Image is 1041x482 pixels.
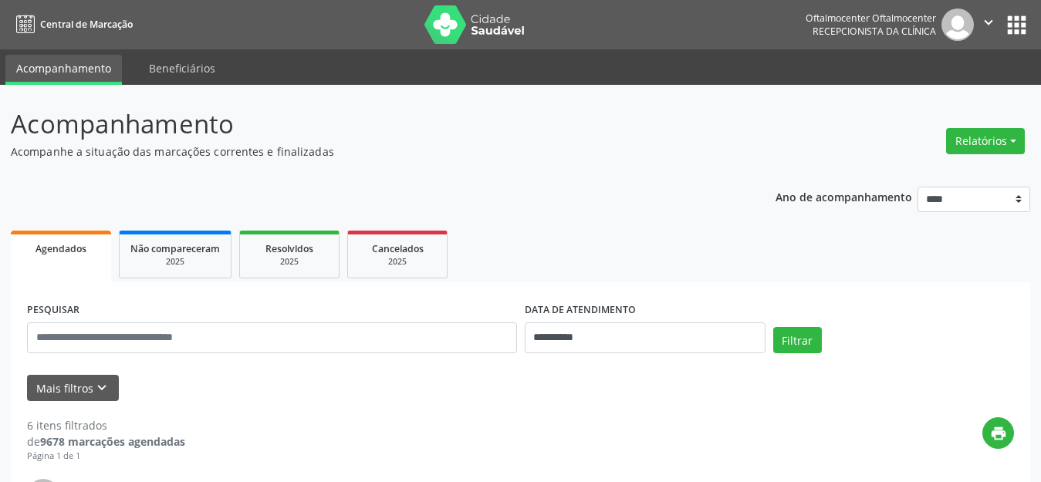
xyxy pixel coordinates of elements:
i: print [990,425,1007,442]
div: de [27,433,185,450]
i:  [980,14,997,31]
span: Cancelados [372,242,424,255]
button: Filtrar [773,327,822,353]
i: keyboard_arrow_down [93,379,110,396]
span: Não compareceram [130,242,220,255]
span: Central de Marcação [40,18,133,31]
span: Recepcionista da clínica [813,25,936,38]
button: apps [1003,12,1030,39]
p: Ano de acompanhamento [776,187,912,206]
button: Mais filtroskeyboard_arrow_down [27,375,119,402]
strong: 9678 marcações agendadas [40,434,185,449]
div: Página 1 de 1 [27,450,185,463]
div: 2025 [359,256,436,268]
label: DATA DE ATENDIMENTO [525,298,636,322]
span: Agendados [35,242,86,255]
button: print [982,417,1014,449]
button: Relatórios [946,128,1025,154]
p: Acompanhamento [11,105,725,143]
img: img [941,8,974,41]
div: Oftalmocenter Oftalmocenter [806,12,936,25]
div: 6 itens filtrados [27,417,185,433]
a: Acompanhamento [5,55,122,85]
button:  [974,8,1003,41]
span: Resolvidos [265,242,313,255]
div: 2025 [251,256,328,268]
label: PESQUISAR [27,298,79,322]
a: Beneficiários [138,55,226,82]
a: Central de Marcação [11,12,133,37]
div: 2025 [130,256,220,268]
p: Acompanhe a situação das marcações correntes e finalizadas [11,143,725,160]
